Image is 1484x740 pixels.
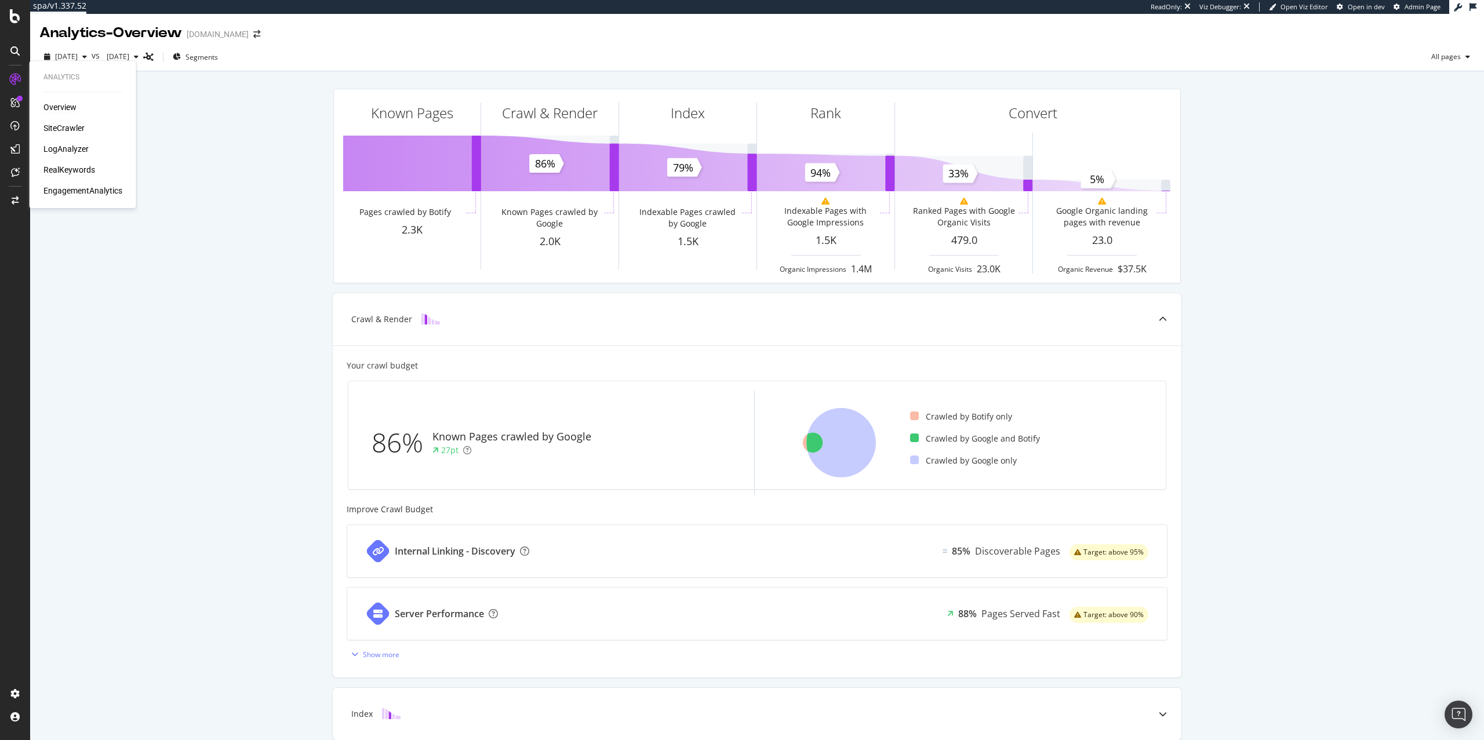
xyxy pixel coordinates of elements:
div: Known Pages crawled by Google [497,206,601,229]
span: 2024 Aug. 9th [102,52,129,61]
div: Improve Crawl Budget [347,504,1167,515]
div: Crawled by Google and Botify [910,433,1040,444]
div: Crawl & Render [502,103,598,123]
div: Analytics - Overview [39,23,182,43]
img: block-icon [382,708,401,719]
div: ReadOnly: [1151,2,1182,12]
a: Open in dev [1337,2,1385,12]
button: Show more [347,645,399,664]
div: 85% [952,545,970,558]
div: 2.3K [343,223,481,238]
div: Discoverable Pages [975,545,1060,558]
span: Open Viz Editor [1281,2,1328,11]
div: Indexable Pages crawled by Google [635,206,739,229]
a: Overview [43,101,77,113]
div: Internal Linking - Discovery [395,545,515,558]
img: block-icon [421,314,440,325]
a: SiteCrawler [43,122,85,134]
span: Target: above 90% [1083,611,1144,618]
div: Server Performance [395,607,484,621]
button: [DATE] [39,48,92,66]
a: Admin Page [1394,2,1441,12]
button: Segments [168,48,223,66]
a: RealKeywords [43,164,95,176]
a: Internal Linking - DiscoveryEqual85%Discoverable Pageswarning label [347,524,1167,578]
div: 86% [372,424,432,462]
div: Known Pages crawled by Google [432,429,591,444]
div: 1.4M [851,263,872,276]
span: 2025 Sep. 19th [55,52,78,61]
div: Organic Impressions [780,264,846,274]
div: 1.5K [757,233,894,248]
a: LogAnalyzer [43,143,89,155]
span: Target: above 95% [1083,549,1144,556]
div: Known Pages [371,103,453,123]
div: [DOMAIN_NAME] [187,28,249,40]
div: warning label [1070,544,1148,560]
span: Open in dev [1348,2,1385,11]
div: Show more [363,650,399,659]
img: Equal [943,549,947,553]
div: 88% [958,607,977,621]
div: Rank [810,103,841,123]
a: Server Performance88%Pages Served Fastwarning label [347,587,1167,640]
div: Index [351,708,373,720]
button: [DATE] [102,48,143,66]
span: Admin Page [1405,2,1441,11]
div: 2.0K [481,234,619,249]
div: warning label [1070,607,1148,623]
div: 27pt [441,444,459,456]
div: Open Intercom Messenger [1445,701,1472,728]
div: Pages Served Fast [981,607,1060,621]
div: Analytics [43,72,122,82]
div: Indexable Pages with Google Impressions [773,205,877,228]
span: All pages [1427,52,1461,61]
div: 1.5K [619,234,756,249]
div: Crawled by Botify only [910,411,1012,422]
div: Crawled by Google only [910,455,1017,466]
div: Your crawl budget [347,360,418,371]
span: vs [92,50,102,61]
div: arrow-right-arrow-left [253,30,260,38]
div: Crawl & Render [351,314,412,325]
a: EngagementAnalytics [43,185,122,196]
a: Open Viz Editor [1269,2,1328,12]
button: All pages [1427,48,1475,66]
div: Pages crawled by Botify [359,206,451,218]
div: Index [671,103,705,123]
div: Viz Debugger: [1199,2,1241,12]
span: Segments [185,52,218,62]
